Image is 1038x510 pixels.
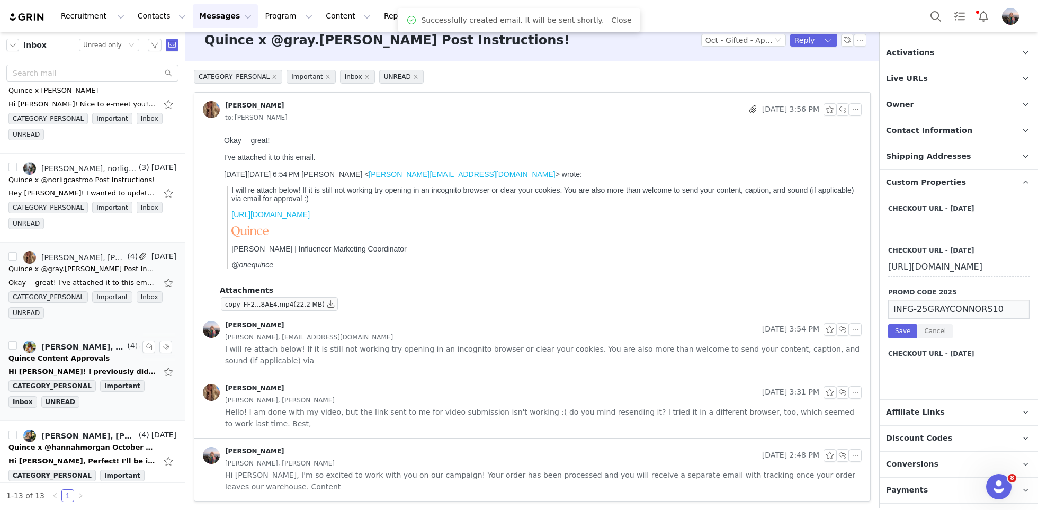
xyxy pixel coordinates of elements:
div: Unread only [83,39,122,51]
div: [PERSON_NAME] [DATE] 3:54 PM[PERSON_NAME], [EMAIL_ADDRESS][DOMAIN_NAME] I will re attach below! I... [194,312,870,375]
span: Hi [PERSON_NAME], I'm so excited to work with you on our campaign! Your order has been processed ... [225,469,862,493]
span: Discount Codes [886,433,952,444]
span: Payments [886,485,928,496]
label: Checkout URL - [DATE] [888,246,1030,255]
div: Quince x @norligcastroo Post Instructions! [8,175,155,185]
span: [DATE] 3:56 PM [762,103,819,116]
span: Important [92,113,132,124]
span: Hello! I am done with my video, but the link sent to me for video submission isn't working :( do ... [225,406,862,430]
i: icon: left [52,493,58,499]
i: icon: down [128,42,135,49]
img: 5abe1512-45ce-4d5b-9b6d-b39d7f7bc544.jpg [23,162,36,175]
button: Content [319,4,377,28]
span: I will re attach below! If it is still not working try opening in an incognito browser or clear y... [225,343,862,366]
a: [PERSON_NAME][EMAIL_ADDRESS][DOMAIN_NAME] [149,38,335,47]
span: UNREAD [379,70,424,84]
div: Okay— great! [4,4,638,13]
span: Inbox [137,113,163,124]
a: 1 [62,490,74,502]
img: grin logo [8,12,46,22]
div: [PERSON_NAME] [225,447,284,455]
span: (4) [125,251,138,262]
div: [PERSON_NAME] [225,384,284,392]
span: UNREAD [8,307,44,319]
i: icon: close [272,74,277,79]
div: Hey Kensley! I wanted to update you and let you know that I have received my product and I'm goin... [8,188,157,199]
a: Tasks [948,4,971,28]
a: [PERSON_NAME] [203,321,284,338]
i: icon: search [165,69,172,77]
a: [PERSON_NAME] [203,384,284,401]
span: Affiliate Links [886,407,945,418]
i: icon: close [364,74,370,79]
span: Custom Properties [886,177,966,189]
img: 95cbd3d1-fbcc-49f3-bd8f-74b2689ed902.jpg [203,447,220,464]
em: @onequince [12,129,53,137]
img: S-8h0mOJl1a9fwQ5z6uf5LINTrpgYDPgnOoWM59mXLLFZlVm5Su9azaImrZL8Go-G6i4XQ3UitkBr7lNdvxDHmEhY-O9AZR3n... [12,94,49,105]
span: (3) [137,162,149,173]
div: Hi Kensley, Perfect! I'll be in touch with the final products for review. Thank you again! x, Han... [8,456,157,467]
a: [PERSON_NAME] [203,101,284,118]
span: 8 [1008,474,1016,482]
span: UNREAD [41,396,79,408]
span: CATEGORY_PERSONAL [8,291,88,303]
div: Hi Kensley! Nice to e-meet you! My name is Katie Hui; I'm a fashion stylist, creative director, a... [8,99,157,110]
span: Important [92,202,132,213]
div: I’ve attached it to this email. [4,21,638,30]
div: Quince x Katie [8,85,98,96]
label: Checkout URL - [DATE] [888,204,1030,213]
i: icon: close [325,74,330,79]
button: Search [924,4,947,28]
button: Contacts [131,4,192,28]
h3: Quince x @gray.[PERSON_NAME] Post Instructions! [204,31,570,50]
button: Reply [790,34,819,47]
div: Hi Kensley! I previously did a summer collab with Quince and thought it was so much fun to share ... [8,366,157,377]
span: CATEGORY_PERSONAL [194,70,282,84]
img: 61084d73-8fe7-431a-a66e-38d1a87c64b7.jpg [203,101,220,118]
div: [PERSON_NAME] [225,321,284,329]
div: Quince Content Approvals [8,353,110,364]
span: CATEGORY_PERSONAL [8,202,88,213]
span: UNREAD [8,129,44,140]
div: [PERSON_NAME], [PERSON_NAME] [41,432,137,440]
span: Inbox [23,40,47,51]
span: Send Email [166,39,178,51]
span: (4) [125,341,138,352]
span: [DATE] 3:54 PM [762,323,819,336]
div: [PERSON_NAME], [PERSON_NAME] [41,253,125,262]
p: I will re attach below! If it is still not working try opening in an incognito browser or clear y... [12,54,638,71]
button: Profile [996,8,1030,25]
span: Important [100,470,145,481]
span: (4) [137,430,149,441]
span: Important [287,70,336,84]
a: [PERSON_NAME] [203,447,284,464]
div: [PERSON_NAME] [DATE] 2:48 PM[PERSON_NAME], [PERSON_NAME] Hi [PERSON_NAME], I'm so excited to work... [194,439,870,501]
span: [PERSON_NAME], [EMAIL_ADDRESS][DOMAIN_NAME] [225,332,393,343]
input: Search mail [6,65,178,82]
span: UNREAD [8,218,44,229]
div: Okay— great! I've attached it to this email. On Tue, Sep 30, 2025 at 6:54 PM Kensley Wiggins <ken... [8,278,157,288]
span: Important [92,291,132,303]
button: Recruitment [55,4,131,28]
label: Checkout URL - [DATE] [888,349,1030,359]
span: Important [100,380,145,392]
div: [URL][DOMAIN_NAME] [888,258,1030,277]
img: 61084d73-8fe7-431a-a66e-38d1a87c64b7.jpg [203,384,220,401]
span: Successfully created email. It will be sent shortly. [421,15,604,26]
img: 95cbd3d1-fbcc-49f3-bd8f-74b2689ed902.jpg [1002,8,1019,25]
div: Quince x @hannahmorgan October Campaign! [8,442,157,453]
span: Inbox [8,396,37,408]
button: Notifications [972,4,995,28]
a: [PERSON_NAME], norligcastroo [23,162,137,175]
div: [DATE][DATE] 6:54 PM [PERSON_NAME] < > wrote: [4,38,638,47]
button: Reporting [378,4,443,28]
a: Community [444,4,504,28]
div: [PERSON_NAME] [DATE] 3:56 PMto:[PERSON_NAME] [194,93,870,132]
span: Inbox [340,70,375,84]
span: Owner [886,99,914,111]
span: (22.2 MB) [293,301,324,308]
span: CATEGORY_PERSONAL [8,113,88,124]
img: 8fd80d7a-8aba-462f-89f6-09ed14265bac.jpg [23,430,36,442]
div: [PERSON_NAME] [DATE] 3:31 PM[PERSON_NAME], [PERSON_NAME] Hello! I am done with my video, but the ... [194,375,870,438]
